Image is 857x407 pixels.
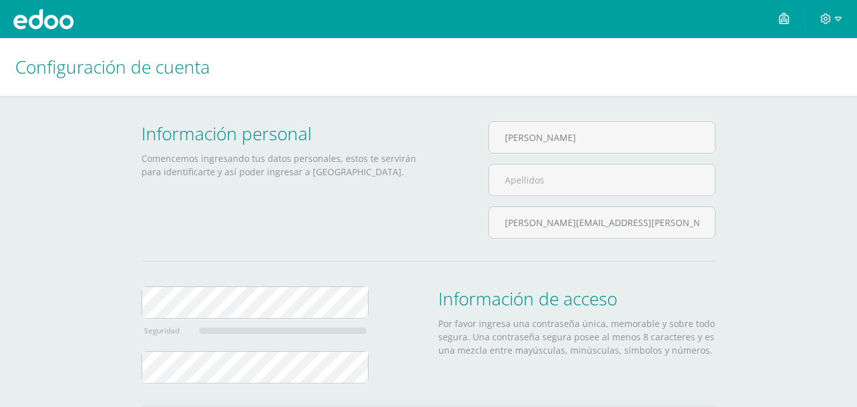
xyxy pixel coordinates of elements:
input: Apellidos [489,164,715,196]
p: Comencemos ingresando tus datos personales, estos te servirán para identificarte y así poder ingr... [141,152,419,178]
input: Nombre [489,122,715,153]
p: Por favor ingresa una contraseña única, memorable y sobre todo segura. Una contraseña segura pose... [438,317,716,357]
h2: Información personal [141,121,419,145]
h2: Información de acceso [438,286,716,310]
div: Seguridad [144,325,200,335]
input: Correo electrónico [489,207,715,238]
h1: Configuración de cuenta [15,38,842,96]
